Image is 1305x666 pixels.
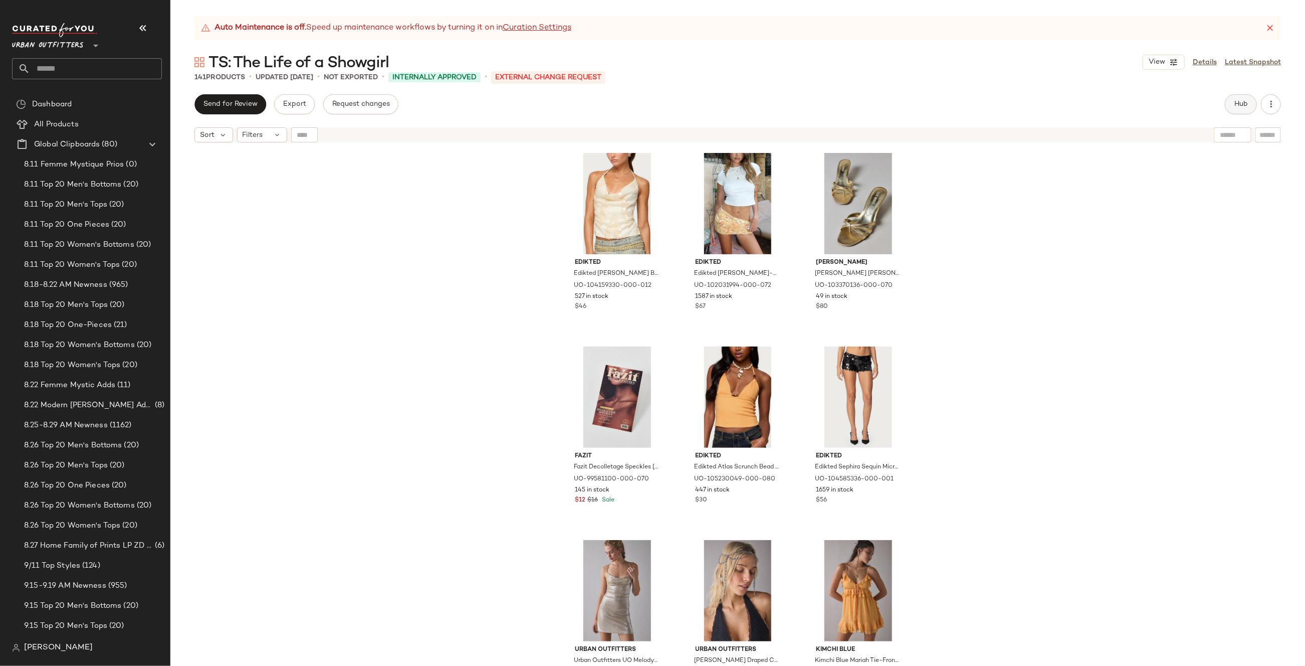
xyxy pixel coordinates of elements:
span: Internally Approved [392,72,477,83]
span: (965) [107,279,128,291]
span: (20) [108,299,125,311]
span: • [485,71,487,83]
span: Fazit Decolletage Speckles [MEDICAL_DATA] [MEDICAL_DATA] Patch Set in Gold at Urban Outfitters [574,463,659,472]
span: 9/11 Top Styles [24,560,80,572]
span: Edikted [816,452,901,461]
span: (20) [109,219,126,231]
span: (955) [106,580,127,592]
span: $80 [816,302,828,311]
span: • [249,71,252,83]
span: (20) [122,440,139,451]
span: 8.26 Top 20 One Pieces [24,480,110,491]
span: [PERSON_NAME] Draped Chain Head Piece in Silver, Women's at Urban Outfitters [695,656,779,665]
span: Fazit [575,452,660,461]
span: (20) [120,520,137,532]
span: • [317,71,320,83]
span: Dashboard [32,99,72,110]
span: $46 [575,302,586,311]
span: Kimchi Blue Mariah Tie-Front Ruffle Romper in Marigold, Women's at Urban Outfitters [815,656,900,665]
span: (20) [107,620,124,632]
span: 527 in stock [575,292,608,301]
img: 103990487_007_b [688,540,788,641]
span: (11) [115,380,131,391]
span: (20) [135,340,152,351]
span: 8.11 Femme Mystique Prios [24,159,124,171]
span: 9.15 Top 20 Men's Tops [24,620,107,632]
span: (20) [110,480,127,491]
a: Latest Snapshot [1225,57,1281,68]
span: $67 [696,302,706,311]
span: $16 [587,496,598,505]
span: [PERSON_NAME] [816,258,901,267]
span: 8.26 Top 20 Women's Bottoms [24,500,135,512]
a: Details [1193,57,1217,68]
span: Global Clipboards [34,139,100,150]
span: Edikted [PERSON_NAME] Backless Sequin Cowl Neck Top in Cream, Women's at Urban Outfitters [574,269,659,278]
img: 99176422_072_b [808,540,909,641]
span: 141 [194,74,206,81]
span: UO-102031994-000-072 [695,281,772,290]
span: (20) [135,500,152,512]
span: (20) [122,179,139,191]
span: UO-103370136-000-070 [815,281,893,290]
span: 8.11 Top 20 Men's Bottoms [24,179,122,191]
img: svg%3e [194,57,204,67]
span: Urban Outfitters UO Melody Metallic Cowl Neck Strappy Back Mini Dress in Taupe, Women's at Urban ... [574,656,659,665]
span: $12 [575,496,585,505]
span: (80) [100,139,117,150]
span: 8.26 Top 20 Women's Tops [24,520,120,532]
button: View [1143,55,1185,70]
span: 8.25-8.29 AM Newness [24,420,108,431]
strong: Auto Maintenance is off. [214,22,306,34]
img: cfy_white_logo.C9jOOHJF.svg [12,23,97,37]
a: Curation Settings [503,22,571,34]
span: Filters [243,130,263,140]
span: Sale [600,497,614,504]
span: Urban Outfitters [12,34,84,52]
span: Hub [1234,100,1248,108]
span: (8) [153,400,164,411]
p: External Change Request [491,71,605,84]
img: svg%3e [16,99,26,109]
span: 49 in stock [816,292,847,301]
span: (20) [122,600,139,612]
span: (6) [153,540,164,552]
span: Edikted Sephira Sequin Micro Shorts in Black, Women's at Urban Outfitters [815,463,900,472]
span: UO-104585336-000-001 [815,475,894,484]
img: svg%3e [12,644,20,652]
p: updated [DATE] [256,72,313,83]
div: Speed up maintenance workflows by turning it on in [200,22,571,34]
span: Edikted [PERSON_NAME]-Rise Sequin Mini Skirt in Yellow, Women's at Urban Outfitters [695,269,779,278]
span: (124) [80,560,100,572]
span: 8.26 Top 20 Men's Bottoms [24,440,122,451]
span: 1587 in stock [696,292,733,301]
span: 8.22 Femme Mystic Adds [24,380,115,391]
button: Send for Review [194,94,266,114]
img: 99581100_070_b [567,347,668,448]
span: TS: The Life of a Showgirl [208,53,389,73]
span: 8.18 Top 20 Women's Bottoms [24,340,135,351]
span: UO-99581100-000-070 [574,475,649,484]
button: Hub [1225,94,1257,114]
span: Send for Review [203,100,258,108]
p: Not Exported [324,72,378,83]
span: [PERSON_NAME] [PERSON_NAME] Open Toe Heeled Sandal in Gold Leather, Women's at Urban Outfitters [815,269,900,278]
img: 105230049_080_m [688,347,788,448]
span: 8.11 Top 20 Men's Tops [24,199,107,211]
span: Export [283,100,306,108]
span: Request changes [332,100,390,108]
button: Request changes [323,94,398,114]
span: (20) [108,460,125,471]
span: [PERSON_NAME] [24,642,93,654]
span: Edikted [575,258,660,267]
span: 1659 in stock [816,486,853,495]
span: (20) [120,259,137,271]
span: Urban Outfitters [575,645,660,654]
span: Edikted [696,258,780,267]
span: Kimchi Blue [816,645,901,654]
img: 103171302_023_b [567,540,668,641]
span: 8.18 Top 20 One-Pieces [24,319,112,331]
span: 8.27 Home Family of Prints LP ZD Adds [24,540,153,552]
span: 8.18 Top 20 Women's Tops [24,360,120,371]
span: All Products [34,119,79,130]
